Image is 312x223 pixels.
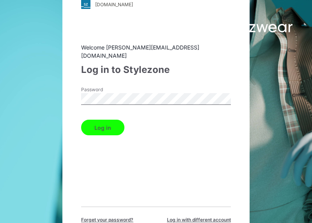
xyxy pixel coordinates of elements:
[81,120,124,135] button: Log in
[81,63,231,77] div: Log in to Stylezone
[95,2,133,7] div: [DOMAIN_NAME]
[81,43,231,60] div: Welcome [PERSON_NAME][EMAIL_ADDRESS][DOMAIN_NAME]
[81,86,136,93] label: Password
